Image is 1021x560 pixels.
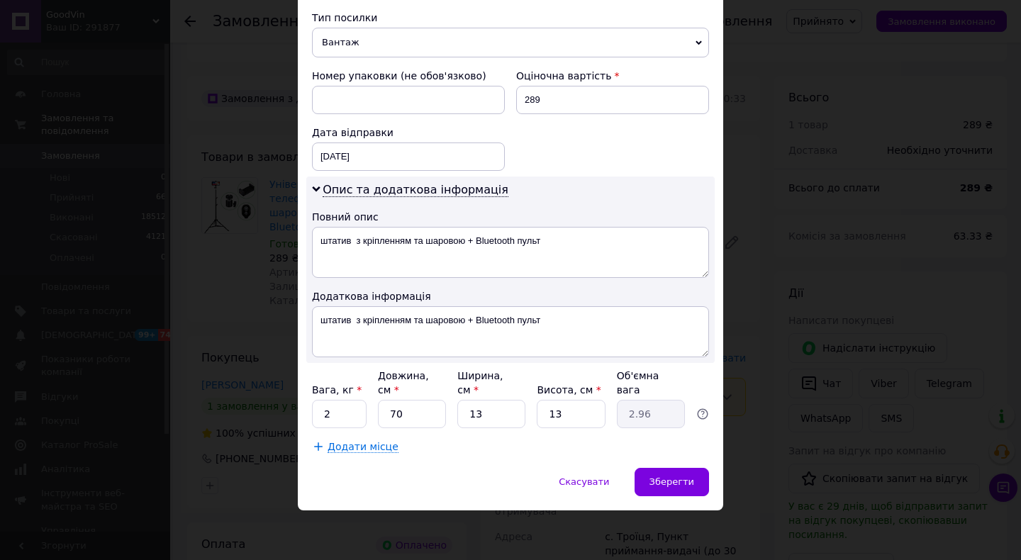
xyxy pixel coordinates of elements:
[617,369,685,397] div: Об'ємна вага
[516,69,709,83] div: Оціночна вартість
[312,289,709,303] div: Додаткова інформація
[312,210,709,224] div: Повний опис
[537,384,601,396] label: Висота, см
[559,476,609,487] span: Скасувати
[649,476,694,487] span: Зберегти
[312,306,709,357] textarea: штатив з кріпленням та шаровою + Bluetooth пульт
[328,441,398,453] span: Додати місце
[457,370,503,396] label: Ширина, см
[378,370,429,396] label: Довжина, см
[312,125,505,140] div: Дата відправки
[312,69,505,83] div: Номер упаковки (не обов'язково)
[312,12,377,23] span: Тип посилки
[312,28,709,57] span: Вантаж
[312,227,709,278] textarea: штатив з кріпленням та шаровою + Bluetooth пульт
[312,384,362,396] label: Вага, кг
[323,183,508,197] span: Опис та додаткова інформація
